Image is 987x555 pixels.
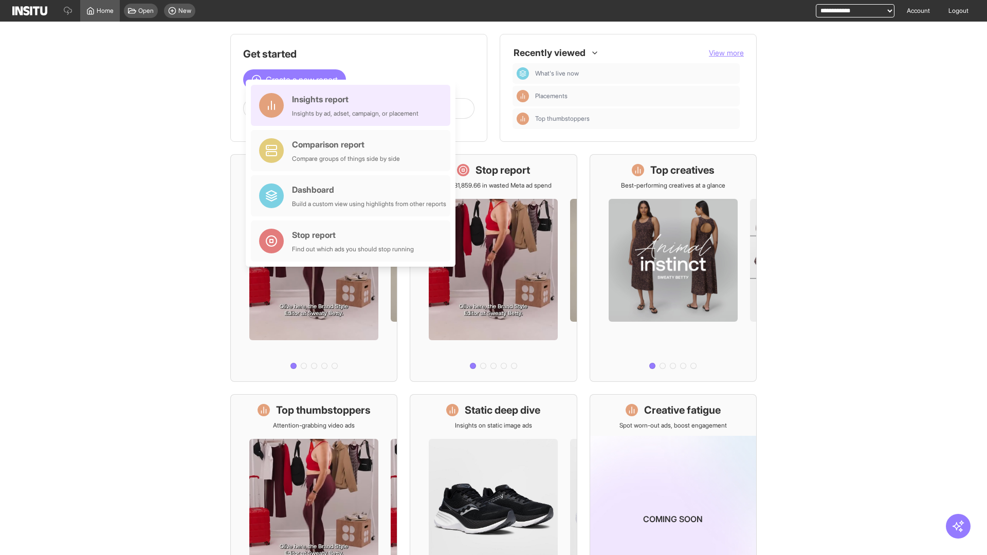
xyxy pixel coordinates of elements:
a: What's live nowSee all active ads instantly [230,154,397,382]
h1: Top creatives [650,163,715,177]
div: Insights [517,113,529,125]
span: Home [97,7,114,15]
span: New [178,7,191,15]
span: What's live now [535,69,736,78]
p: Save £31,859.66 in wasted Meta ad spend [435,181,552,190]
span: Placements [535,92,736,100]
span: View more [709,48,744,57]
h1: Stop report [476,163,530,177]
button: Create a new report [243,69,346,90]
span: Open [138,7,154,15]
div: Compare groups of things side by side [292,155,400,163]
p: Best-performing creatives at a glance [621,181,725,190]
div: Dashboard [517,67,529,80]
a: Top creativesBest-performing creatives at a glance [590,154,757,382]
div: Insights by ad, adset, campaign, or placement [292,109,418,118]
div: Stop report [292,229,414,241]
h1: Get started [243,47,474,61]
div: Build a custom view using highlights from other reports [292,200,446,208]
div: Dashboard [292,183,446,196]
button: View more [709,48,744,58]
a: Stop reportSave £31,859.66 in wasted Meta ad spend [410,154,577,382]
span: Create a new report [266,73,338,86]
p: Attention-grabbing video ads [273,421,355,430]
span: Top thumbstoppers [535,115,590,123]
span: What's live now [535,69,579,78]
div: Insights report [292,93,418,105]
div: Comparison report [292,138,400,151]
img: Logo [12,6,47,15]
p: Insights on static image ads [455,421,532,430]
h1: Top thumbstoppers [276,403,371,417]
div: Insights [517,90,529,102]
span: Placements [535,92,568,100]
span: Top thumbstoppers [535,115,736,123]
h1: Static deep dive [465,403,540,417]
div: Find out which ads you should stop running [292,245,414,253]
